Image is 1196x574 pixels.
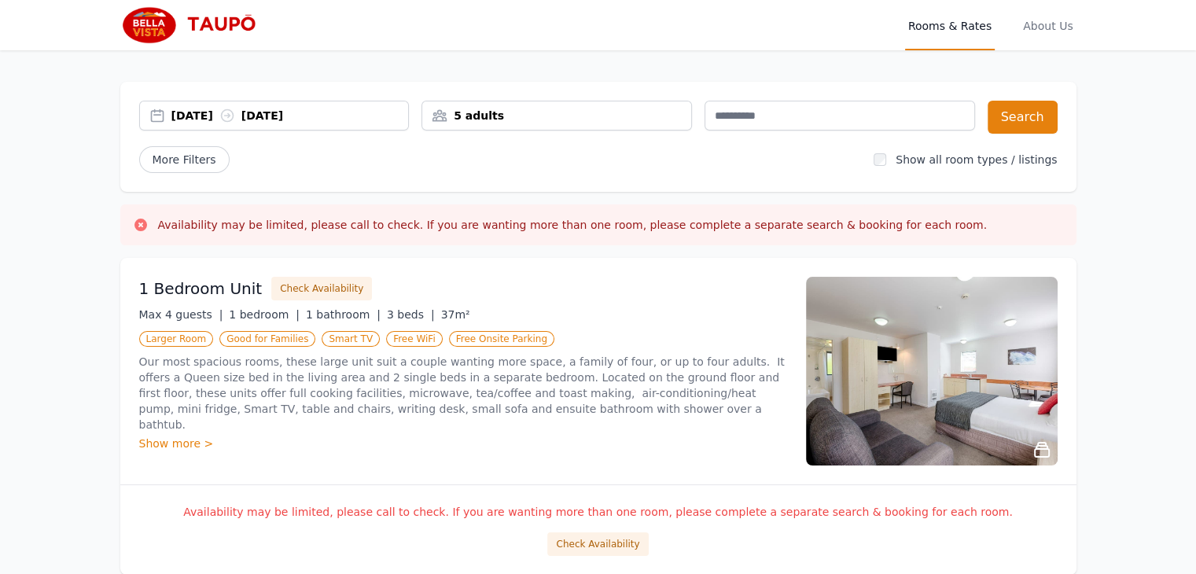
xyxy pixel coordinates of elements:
[139,278,263,300] h3: 1 Bedroom Unit
[139,146,230,173] span: More Filters
[139,354,787,432] p: Our most spacious rooms, these large unit suit a couple wanting more space, a family of four, or ...
[139,504,1058,520] p: Availability may be limited, please call to check. If you are wanting more than one room, please ...
[387,308,435,321] span: 3 beds |
[449,331,554,347] span: Free Onsite Parking
[139,308,223,321] span: Max 4 guests |
[306,308,381,321] span: 1 bathroom |
[171,108,409,123] div: [DATE] [DATE]
[219,331,315,347] span: Good for Families
[229,308,300,321] span: 1 bedroom |
[441,308,470,321] span: 37m²
[988,101,1058,134] button: Search
[896,153,1057,166] label: Show all room types / listings
[422,108,691,123] div: 5 adults
[158,217,988,233] h3: Availability may be limited, please call to check. If you are wanting more than one room, please ...
[120,6,271,44] img: Bella Vista Taupo
[322,331,380,347] span: Smart TV
[547,532,648,556] button: Check Availability
[386,331,443,347] span: Free WiFi
[139,436,787,451] div: Show more >
[271,277,372,300] button: Check Availability
[139,331,214,347] span: Larger Room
